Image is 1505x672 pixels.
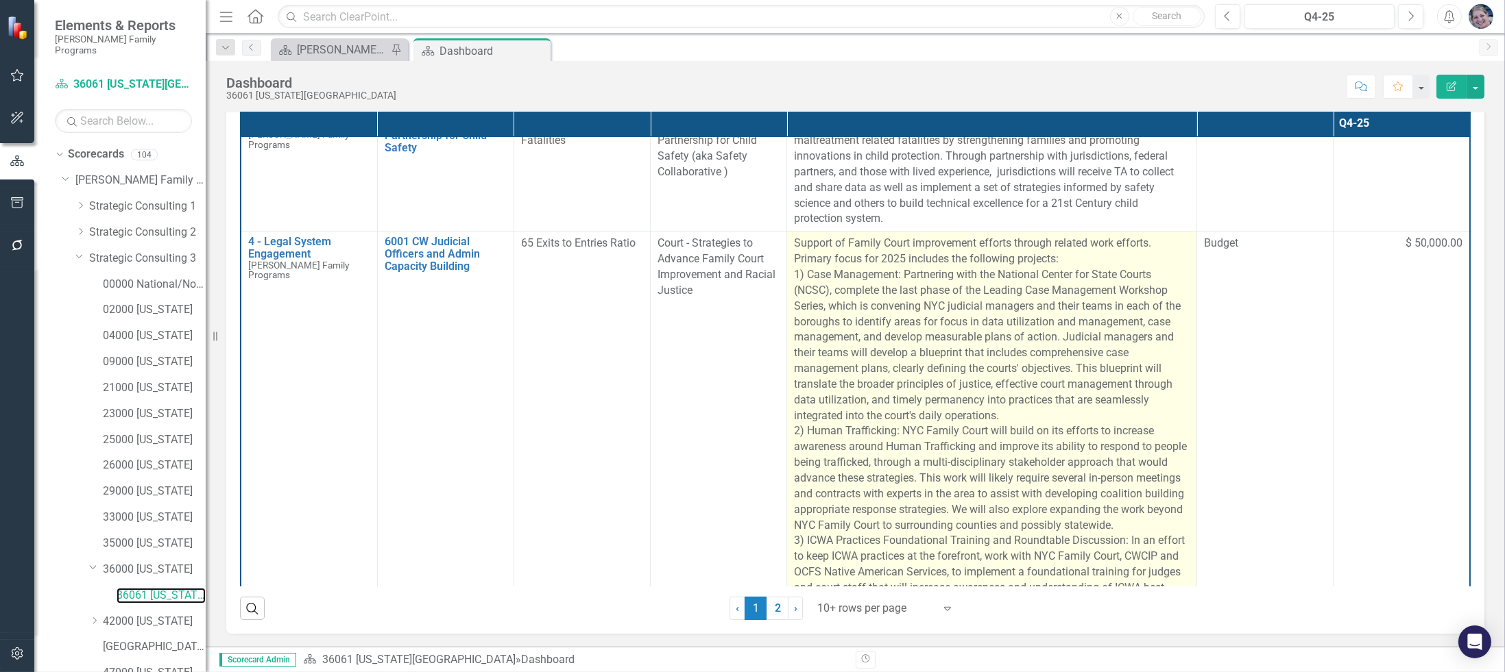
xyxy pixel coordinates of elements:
[1458,625,1491,658] div: Open Intercom Messenger
[248,236,370,260] a: 4 - Legal System Engagement
[658,236,775,297] span: Court - Strategies to Advance Family Court Improvement and Racial Justice
[1469,4,1493,29] img: Diane Gillian
[89,199,206,214] a: Strategic Consulting 1
[7,15,31,39] img: ClearPoint Strategy
[89,251,206,266] a: Strategic Consulting 3
[103,484,206,499] a: 29000 [US_STATE]
[322,653,516,666] a: 36061 [US_STATE][GEOGRAPHIC_DATA]
[219,653,296,667] span: Scorecard Admin
[385,236,507,272] a: 6001 CW Judicial Officers and Admin Capacity Building
[75,173,206,188] a: [PERSON_NAME] Family Programs
[103,328,206,344] a: 04000 [US_STATE]
[103,536,206,551] a: 35000 [US_STATE]
[103,302,206,318] a: 02000 [US_STATE]
[248,260,349,281] span: [PERSON_NAME] Family Programs
[278,5,1204,29] input: Search ClearPoint...
[1334,232,1470,632] td: Double-Click to Edit
[514,113,650,232] td: Double-Click to Edit
[226,90,396,101] div: 36061 [US_STATE][GEOGRAPHIC_DATA]
[55,109,192,133] input: Search Below...
[103,380,206,396] a: 21000 [US_STATE]
[377,113,514,232] td: Double-Click to Edit Right Click for Context Menu
[103,406,206,422] a: 23000 [US_STATE]
[1133,7,1201,26] button: Search
[1406,236,1462,251] span: $ 50,000.00
[241,113,377,232] td: Double-Click to Edit Right Click for Context Menu
[521,653,575,666] div: Dashboard
[55,34,192,56] small: [PERSON_NAME] Family Programs
[68,147,124,162] a: Scorecards
[89,225,206,240] a: Strategic Consulting 2
[103,562,206,577] a: 36000 [US_STATE]
[297,41,387,58] div: [PERSON_NAME] Overview
[55,77,192,92] a: 36061 [US_STATE][GEOGRAPHIC_DATA]
[745,597,767,620] span: 1
[651,113,787,232] td: Double-Click to Edit
[103,432,206,448] a: 25000 [US_STATE]
[787,113,1197,232] td: Double-Click to Edit
[385,117,507,153] a: 6924 National Partnership for Child Safety
[274,41,387,58] a: [PERSON_NAME] Overview
[226,75,396,90] div: Dashboard
[377,232,514,632] td: Double-Click to Edit Right Click for Context Menu
[248,129,349,150] span: [PERSON_NAME] Family Programs
[1197,113,1334,232] td: Double-Click to Edit
[131,149,158,160] div: 104
[767,597,788,620] a: 2
[1249,9,1390,25] div: Q4-25
[1152,10,1181,21] span: Search
[103,277,206,293] a: 00000 National/No Jurisdiction (SC3)
[794,117,1190,227] p: The mission of the safety collaborative is to improve the safety and prevent child maltreatment r...
[103,510,206,525] a: 33000 [US_STATE]
[736,601,739,614] span: ‹
[103,614,206,630] a: 42000 [US_STATE]
[103,354,206,370] a: 09000 [US_STATE]
[117,588,206,603] a: 36061 [US_STATE][GEOGRAPHIC_DATA]
[1244,4,1395,29] button: Q4-25
[241,232,377,632] td: Double-Click to Edit Right Click for Context Menu
[794,601,797,614] span: ›
[303,652,845,668] div: »
[521,236,636,249] span: 65 Exits to Entries Ratio
[1197,232,1334,632] td: Double-Click to Edit
[514,232,650,632] td: Double-Click to Edit
[658,118,757,178] span: City - National Partnership for Child Safety (aka Safety Collaborative )
[440,42,547,60] div: Dashboard
[103,639,206,655] a: [GEOGRAPHIC_DATA][US_STATE]
[55,17,192,34] span: Elements & Reports
[787,232,1197,632] td: Double-Click to Edit
[651,232,787,632] td: Double-Click to Edit
[794,236,1190,627] p: Support of Family Court improvement efforts through related work efforts. Primary focus for 2025 ...
[1204,236,1326,251] span: Budget
[1334,113,1470,232] td: Double-Click to Edit
[103,458,206,473] a: 26000 [US_STATE]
